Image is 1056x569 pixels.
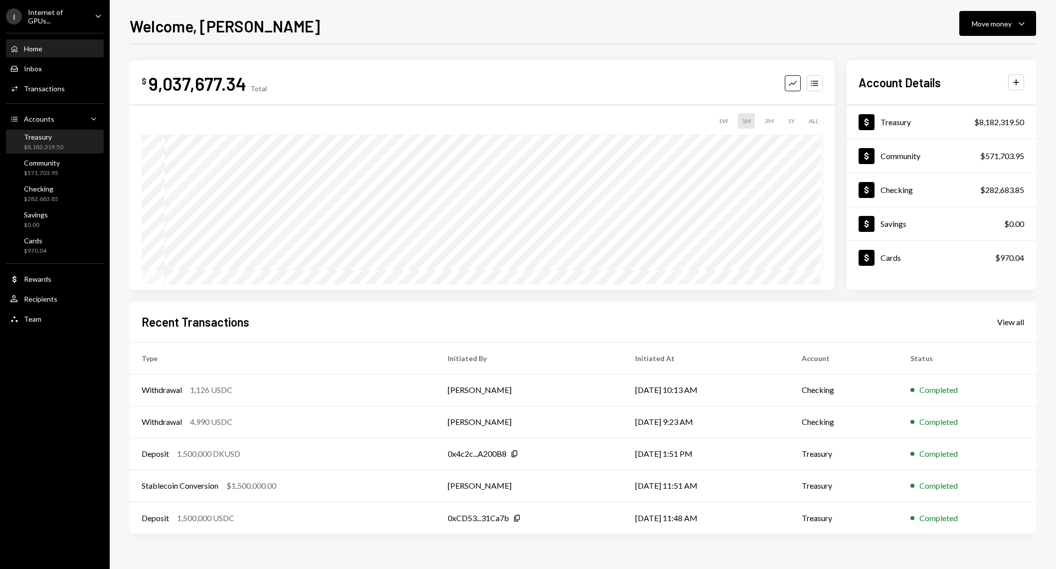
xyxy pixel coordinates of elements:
[142,480,218,492] div: Stablecoin Conversion
[859,74,941,91] h2: Account Details
[24,143,63,152] div: $8,182,319.50
[28,8,87,25] div: Internet of GPUs...
[980,150,1024,162] div: $571,703.95
[24,247,46,255] div: $970.04
[847,241,1036,274] a: Cards$970.04
[24,185,58,193] div: Checking
[761,113,778,129] div: 3M
[24,44,42,53] div: Home
[24,195,58,203] div: $282,683.85
[919,480,958,492] div: Completed
[6,270,104,288] a: Rewards
[6,8,22,24] div: I
[6,59,104,77] a: Inbox
[790,406,898,438] td: Checking
[24,210,48,219] div: Savings
[623,406,790,438] td: [DATE] 9:23 AM
[177,512,234,524] div: 1,500,000 USDC
[250,84,267,93] div: Total
[436,374,623,406] td: [PERSON_NAME]
[24,115,54,123] div: Accounts
[997,317,1024,327] div: View all
[847,173,1036,206] a: Checking$282,683.85
[714,113,732,129] div: 1W
[1004,218,1024,230] div: $0.00
[847,139,1036,173] a: Community$571,703.95
[24,275,51,283] div: Rewards
[142,512,169,524] div: Deposit
[24,315,41,323] div: Team
[623,438,790,470] td: [DATE] 1:51 PM
[880,151,920,161] div: Community
[623,342,790,374] th: Initiated At
[436,470,623,502] td: [PERSON_NAME]
[24,159,60,167] div: Community
[974,116,1024,128] div: $8,182,319.50
[142,448,169,460] div: Deposit
[790,438,898,470] td: Treasury
[880,253,901,262] div: Cards
[142,416,182,428] div: Withdrawal
[190,416,232,428] div: 4,990 USDC
[784,113,799,129] div: 1Y
[972,18,1012,29] div: Move money
[24,64,42,73] div: Inbox
[6,39,104,57] a: Home
[130,342,436,374] th: Type
[738,113,755,129] div: 1M
[6,110,104,128] a: Accounts
[6,156,104,180] a: Community$571,703.95
[880,185,913,194] div: Checking
[24,84,65,93] div: Transactions
[919,416,958,428] div: Completed
[6,130,104,154] a: Treasury$8,182,319.50
[190,384,232,396] div: 1,126 USDC
[130,16,320,36] h1: Welcome, [PERSON_NAME]
[6,207,104,231] a: Savings$0.00
[24,133,63,141] div: Treasury
[142,314,249,330] h2: Recent Transactions
[24,169,60,178] div: $571,703.95
[226,480,276,492] div: $1,500,000.00
[790,374,898,406] td: Checking
[6,310,104,328] a: Team
[847,207,1036,240] a: Savings$0.00
[997,316,1024,327] a: View all
[24,295,57,303] div: Recipients
[959,11,1036,36] button: Move money
[24,236,46,245] div: Cards
[790,470,898,502] td: Treasury
[623,374,790,406] td: [DATE] 10:13 AM
[880,219,906,228] div: Savings
[995,252,1024,264] div: $970.04
[847,105,1036,139] a: Treasury$8,182,319.50
[980,184,1024,196] div: $282,683.85
[448,448,507,460] div: 0x4c2c...A200B8
[142,76,147,86] div: $
[790,342,898,374] th: Account
[142,384,182,396] div: Withdrawal
[919,384,958,396] div: Completed
[149,72,246,95] div: 9,037,677.34
[6,79,104,97] a: Transactions
[919,448,958,460] div: Completed
[436,342,623,374] th: Initiated By
[6,290,104,308] a: Recipients
[805,113,823,129] div: ALL
[623,470,790,502] td: [DATE] 11:51 AM
[919,512,958,524] div: Completed
[448,512,509,524] div: 0xCD53...31Ca7b
[24,221,48,229] div: $0.00
[177,448,240,460] div: 1,500,000 DKUSD
[790,502,898,534] td: Treasury
[6,233,104,257] a: Cards$970.04
[623,502,790,534] td: [DATE] 11:48 AM
[898,342,1036,374] th: Status
[436,406,623,438] td: [PERSON_NAME]
[6,182,104,205] a: Checking$282,683.85
[880,117,911,127] div: Treasury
